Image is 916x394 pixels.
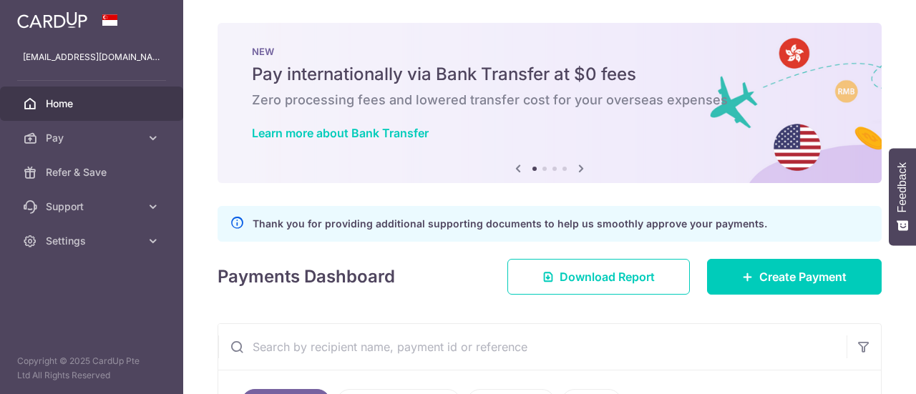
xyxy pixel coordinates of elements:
[218,324,847,370] input: Search by recipient name, payment id or reference
[46,234,140,248] span: Settings
[23,50,160,64] p: [EMAIL_ADDRESS][DOMAIN_NAME]
[889,148,916,245] button: Feedback - Show survey
[560,268,655,285] span: Download Report
[252,46,847,57] p: NEW
[253,215,767,232] p: Thank you for providing additional supporting documents to help us smoothly approve your payments.
[252,63,847,86] h5: Pay internationally via Bank Transfer at $0 fees
[218,264,395,290] h4: Payments Dashboard
[252,126,429,140] a: Learn more about Bank Transfer
[824,351,902,387] iframe: Opens a widget where you can find more information
[46,165,140,179] span: Refer & Save
[896,162,909,212] span: Feedback
[46,97,140,111] span: Home
[218,23,882,183] img: Bank transfer banner
[759,268,847,285] span: Create Payment
[707,259,882,295] a: Create Payment
[252,92,847,109] h6: Zero processing fees and lowered transfer cost for your overseas expenses
[507,259,690,295] a: Download Report
[17,11,87,29] img: CardUp
[46,200,140,214] span: Support
[46,131,140,145] span: Pay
